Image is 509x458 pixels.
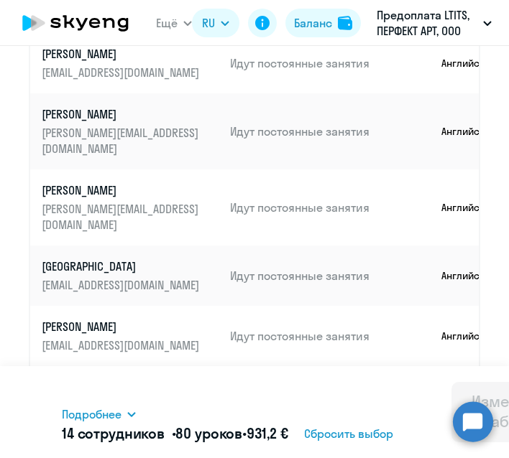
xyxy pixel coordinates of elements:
[304,426,393,441] span: Сбросить выбор
[230,268,430,284] p: Идут постоянные занятия
[370,6,499,40] button: Предоплата LTITS, ПЕРФЕКТ АРТ, ООО
[42,125,203,156] p: [PERSON_NAME][EMAIL_ADDRESS][DOMAIN_NAME]
[42,319,219,353] a: [PERSON_NAME][EMAIL_ADDRESS][DOMAIN_NAME]
[294,15,332,31] div: Баланс
[42,182,219,233] a: [PERSON_NAME][PERSON_NAME][EMAIL_ADDRESS][DOMAIN_NAME]
[42,277,203,293] p: [EMAIL_ADDRESS][DOMAIN_NAME]
[285,9,361,37] button: Балансbalance
[338,16,352,30] img: balance
[230,55,430,71] p: Идут постоянные занятия
[192,9,239,37] button: RU
[247,424,288,442] span: 931,2 €
[42,182,203,198] p: [PERSON_NAME]
[42,46,219,80] a: [PERSON_NAME][EMAIL_ADDRESS][DOMAIN_NAME]
[42,258,219,293] a: [GEOGRAPHIC_DATA][EMAIL_ADDRESS][DOMAIN_NAME]
[42,337,203,353] p: [EMAIL_ADDRESS][DOMAIN_NAME]
[230,200,430,215] p: Идут постоянные занятия
[377,7,477,39] p: Предоплата LTITS, ПЕРФЕКТ АРТ, ООО
[42,65,203,80] p: [EMAIL_ADDRESS][DOMAIN_NAME]
[230,328,430,344] p: Идут постоянные занятия
[62,406,121,422] span: Подробнее
[156,9,192,37] button: Ещё
[62,425,288,442] h5: 14 сотрудников • •
[202,15,215,31] span: RU
[175,424,242,442] span: 80 уроков
[42,106,219,156] a: [PERSON_NAME][PERSON_NAME][EMAIL_ADDRESS][DOMAIN_NAME]
[42,319,203,335] p: [PERSON_NAME]
[42,46,203,62] p: [PERSON_NAME]
[42,258,203,274] p: [GEOGRAPHIC_DATA]
[42,201,203,233] p: [PERSON_NAME][EMAIL_ADDRESS][DOMAIN_NAME]
[230,123,430,139] p: Идут постоянные занятия
[42,106,203,122] p: [PERSON_NAME]
[156,15,178,31] span: Ещё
